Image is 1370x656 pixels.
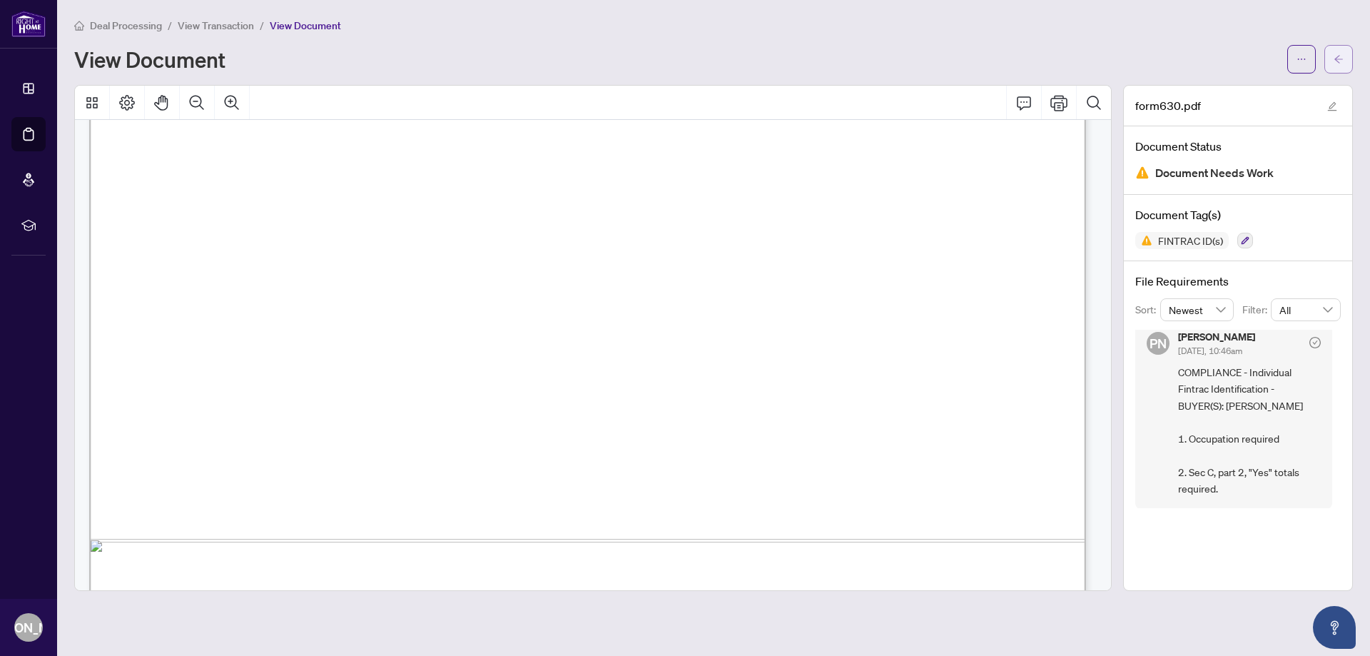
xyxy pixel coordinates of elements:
span: [DATE], 10:46am [1178,345,1242,356]
img: logo [11,11,46,37]
h5: [PERSON_NAME] [1178,332,1255,342]
img: Status Icon [1135,232,1152,249]
button: Open asap [1313,606,1356,649]
span: form630.pdf [1135,97,1201,114]
span: COMPLIANCE - Individual Fintrac Identification - BUYER(S): [PERSON_NAME] 1. Occupation required 2... [1178,364,1321,498]
h4: Document Tag(s) [1135,206,1341,223]
span: Deal Processing [90,19,162,32]
span: View Transaction [178,19,254,32]
p: Sort: [1135,302,1160,318]
span: ellipsis [1297,54,1306,64]
span: FINTRAC ID(s) [1152,236,1229,246]
span: View Document [270,19,341,32]
span: All [1279,299,1332,321]
span: check-circle [1309,337,1321,348]
li: / [168,17,172,34]
li: / [260,17,264,34]
h1: View Document [74,48,225,71]
span: Document Needs Work [1155,163,1274,183]
p: Filter: [1242,302,1271,318]
span: home [74,21,84,31]
span: edit [1327,101,1337,111]
h4: File Requirements [1135,273,1341,290]
span: arrow-left [1334,54,1344,64]
span: Newest [1169,299,1226,321]
img: Document Status [1135,166,1150,180]
h4: Document Status [1135,138,1341,155]
span: PN [1150,333,1167,353]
